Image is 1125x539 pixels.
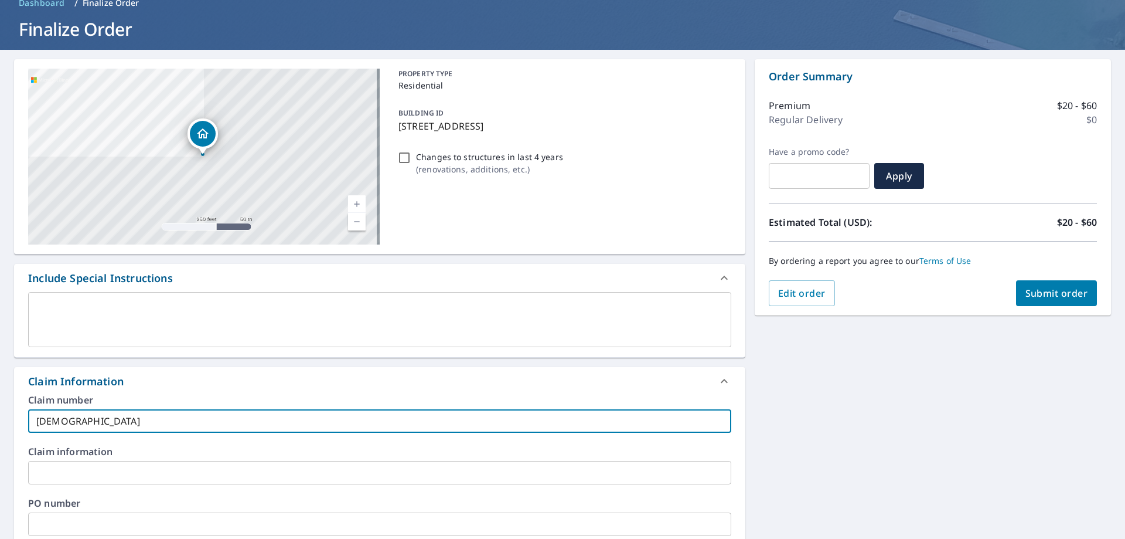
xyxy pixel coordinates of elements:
[769,256,1097,266] p: By ordering a report you agree to our
[884,170,915,182] span: Apply
[919,255,971,266] a: Terms of Use
[874,163,924,189] button: Apply
[769,215,933,229] p: Estimated Total (USD):
[778,287,826,300] span: Edit order
[416,151,563,163] p: Changes to structures in last 4 years
[28,395,731,405] label: Claim number
[769,99,810,113] p: Premium
[1057,215,1097,229] p: $20 - $60
[1086,113,1097,127] p: $0
[398,79,727,91] p: Residential
[14,17,1111,41] h1: Finalize Order
[769,280,835,306] button: Edit order
[14,367,745,395] div: Claim Information
[1057,99,1097,113] p: $20 - $60
[28,499,731,508] label: PO number
[28,374,124,389] div: Claim Information
[398,119,727,133] p: [STREET_ADDRESS]
[348,195,366,213] a: Current Level 17, Zoom In
[28,270,173,286] div: Include Special Instructions
[398,69,727,79] p: PROPERTY TYPE
[398,108,444,118] p: BUILDING ID
[769,113,843,127] p: Regular Delivery
[187,118,218,155] div: Dropped pin, building 1, Residential property, 5037 NE 9th Ave Portland, OR 97211
[416,163,563,175] p: ( renovations, additions, etc. )
[28,447,731,456] label: Claim information
[769,69,1097,84] p: Order Summary
[14,264,745,292] div: Include Special Instructions
[769,147,870,157] label: Have a promo code?
[1025,287,1088,300] span: Submit order
[348,213,366,230] a: Current Level 17, Zoom Out
[1016,280,1097,306] button: Submit order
